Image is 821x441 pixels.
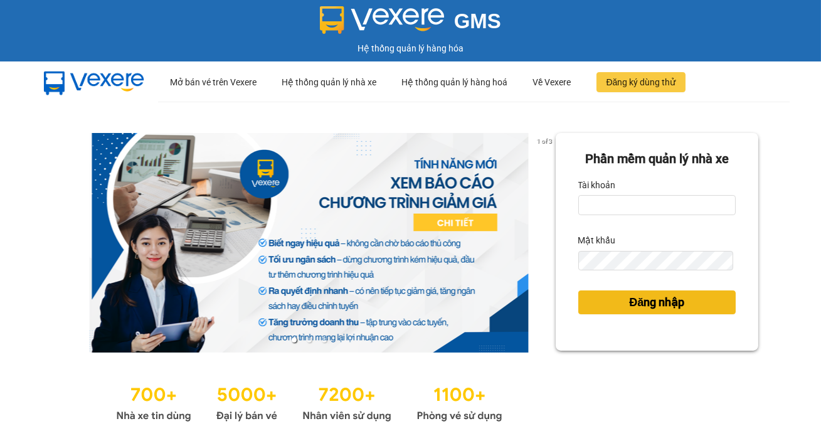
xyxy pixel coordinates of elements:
button: previous slide / item [63,133,80,353]
button: Đăng ký dùng thử [596,72,686,92]
input: Tài khoản [578,195,736,215]
div: Phần mềm quản lý nhà xe [578,149,736,169]
button: next slide / item [538,133,556,353]
li: slide item 2 [307,337,312,343]
label: Tài khoản [578,175,616,195]
div: Hệ thống quản lý hàng hoá [402,62,508,102]
div: Hệ thống quản lý hàng hóa [3,41,818,55]
img: mbUUG5Q.png [31,61,157,103]
img: Statistics.png [116,378,502,425]
button: Đăng nhập [578,290,736,314]
input: Mật khẩu [578,251,734,271]
div: Về Vexere [533,62,571,102]
span: GMS [454,9,501,33]
a: GMS [320,19,501,29]
div: Mở bán vé trên Vexere [171,62,257,102]
img: logo 2 [320,6,444,34]
span: Đăng ký dùng thử [606,75,676,89]
label: Mật khẩu [578,230,616,250]
li: slide item 3 [322,337,327,343]
li: slide item 1 [292,337,297,343]
p: 1 of 3 [534,133,556,149]
div: Hệ thống quản lý nhà xe [282,62,377,102]
span: Đăng nhập [629,294,684,311]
